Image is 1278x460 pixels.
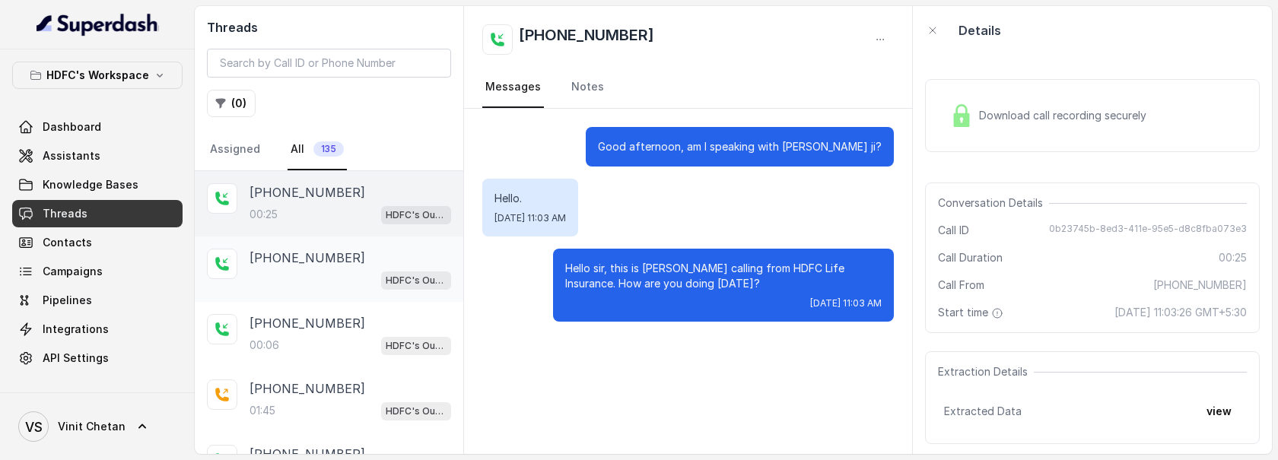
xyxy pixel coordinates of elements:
span: Start time [938,305,1006,320]
img: light.svg [37,12,159,36]
span: Pipelines [43,293,92,308]
p: HDFC's Outbound POSP Webinar Outreach AI Agent [386,338,447,354]
p: 01:45 [250,403,275,418]
span: Download call recording securely [979,108,1152,123]
a: Campaigns [12,258,183,285]
span: Vinit Chetan [58,419,126,434]
p: [PHONE_NUMBER] [250,379,365,398]
button: (0) [207,90,256,117]
p: Hello sir, this is [PERSON_NAME] calling from HDFC Life Insurance. How are you doing [DATE]? [565,261,882,291]
span: [PHONE_NUMBER] [1153,278,1247,293]
p: 00:06 [250,338,279,353]
span: Knowledge Bases [43,177,138,192]
p: Details [958,21,1001,40]
input: Search by Call ID or Phone Number [207,49,451,78]
a: Pipelines [12,287,183,314]
a: Messages [482,67,544,108]
span: Call From [938,278,984,293]
span: Assistants [43,148,100,163]
span: Call ID [938,223,969,238]
span: Campaigns [43,264,103,279]
span: Dashboard [43,119,101,135]
p: 00:25 [250,207,278,222]
p: [PHONE_NUMBER] [250,249,365,267]
span: 00:25 [1219,250,1247,265]
button: view [1197,398,1241,425]
span: [DATE] 11:03:26 GMT+5:30 [1114,305,1247,320]
a: Vinit Chetan [12,405,183,448]
p: [PHONE_NUMBER] [250,183,365,201]
span: Threads [43,206,87,221]
span: Contacts [43,235,92,250]
a: API Settings [12,344,183,372]
span: API Settings [43,351,109,366]
p: HDFC's Outbound POSP Webinar Outreach AI Agent [386,273,447,288]
span: [DATE] 11:03 AM [494,212,566,224]
img: Lock Icon [950,104,973,127]
span: Call Duration [938,250,1003,265]
a: Knowledge Bases [12,171,183,198]
a: Notes [568,67,607,108]
span: Extracted Data [944,404,1022,419]
span: 135 [313,141,344,157]
span: Integrations [43,322,109,337]
span: Conversation Details [938,195,1049,211]
a: Integrations [12,316,183,343]
h2: Threads [207,18,451,36]
a: Assistants [12,142,183,170]
p: HDFC's Outbound POSP Webinar Outreach AI Agent [386,208,447,223]
span: [DATE] 11:03 AM [810,297,882,309]
span: 0b23745b-8ed3-411e-95e5-d8c8fba073e3 [1049,223,1247,238]
nav: Tabs [482,67,894,108]
p: [PHONE_NUMBER] [250,314,365,332]
a: Assigned [207,129,263,170]
p: Hello. [494,191,566,206]
a: Contacts [12,229,183,256]
button: HDFC's Workspace [12,62,183,89]
h2: [PHONE_NUMBER] [519,24,654,55]
p: HDFC's Workspace [46,66,149,84]
a: All135 [288,129,347,170]
a: Threads [12,200,183,227]
a: Dashboard [12,113,183,141]
nav: Tabs [207,129,451,170]
p: HDFC's Outbound POSP Webinar Outreach AI Agent [386,404,447,419]
span: Extraction Details [938,364,1034,379]
text: VS [25,419,43,435]
p: Good afternoon, am I speaking with [PERSON_NAME] ji? [598,139,882,154]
